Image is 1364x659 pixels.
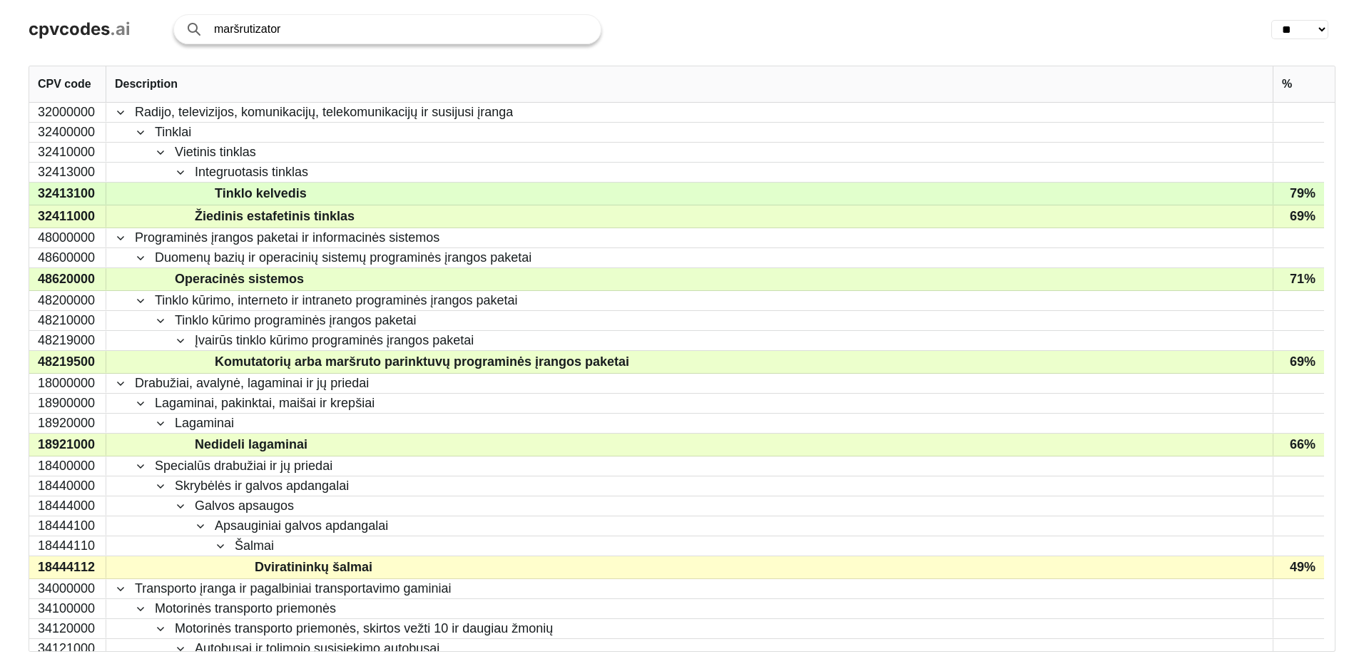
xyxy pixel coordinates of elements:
[155,123,191,141] span: Tinklai
[29,456,106,476] div: 18400000
[135,374,369,392] span: Drabužiai, avalynė, lagaminai ir jų priedai
[29,163,106,182] div: 32413000
[29,579,106,598] div: 34000000
[29,476,106,496] div: 18440000
[195,332,474,349] span: Įvairūs tinklo kūrimo programinės įrangos paketai
[195,497,294,515] span: Galvos apsaugos
[155,600,336,618] span: Motorinės transporto priemonės
[29,228,106,247] div: 48000000
[29,556,106,578] div: 18444112
[29,123,106,142] div: 32400000
[215,517,388,535] span: Apsauginiai galvos apdangalai
[29,536,106,556] div: 18444110
[29,619,106,638] div: 34120000
[29,183,106,205] div: 32413100
[175,620,553,638] span: Motorinės transporto priemonės, skirtos vežti 10 ir daugiau žmonių
[29,248,106,267] div: 48600000
[175,312,416,329] span: Tinklo kūrimo programinės įrangos paketai
[1273,434,1324,456] div: 66%
[175,477,349,495] span: Skrybėlės ir galvos apdangalai
[1273,556,1324,578] div: 49%
[1282,78,1292,91] span: %
[1273,183,1324,205] div: 79%
[29,434,106,456] div: 18921000
[29,331,106,350] div: 48219000
[195,434,307,455] span: Nedideli lagaminai
[1273,205,1324,228] div: 69%
[195,163,308,181] span: Integruotasis tinklas
[29,496,106,516] div: 18444000
[155,394,375,412] span: Lagaminai, pakinktai, maišai ir krepšiai
[214,15,586,44] input: Search products or services...
[255,557,372,578] span: Dviratininkų šalmai
[29,205,106,228] div: 32411000
[38,78,91,91] span: CPV code
[1273,268,1324,290] div: 71%
[29,599,106,618] div: 34100000
[195,206,355,227] span: Žiedinis estafetinis tinklas
[235,537,274,555] span: Šalmai
[29,639,106,658] div: 34121000
[29,143,106,162] div: 32410000
[155,457,332,475] span: Specialūs drabužiai ir jų priedai
[29,19,110,39] span: cpvcodes
[29,394,106,413] div: 18900000
[29,311,106,330] div: 48210000
[29,414,106,433] div: 18920000
[135,580,452,598] span: Transporto įranga ir pagalbiniai transportavimo gaminiai
[155,292,518,310] span: Tinklo kūrimo, interneto ir intraneto programinės įrangos paketai
[175,143,256,161] span: Vietinis tinklas
[175,414,234,432] span: Lagaminai
[135,229,439,247] span: Programinės įrangos paketai ir informacinės sistemos
[155,249,531,267] span: Duomenų bazių ir operacinių sistemų programinės įrangos paketai
[195,640,439,658] span: Autobusai ir tolimojo susisiekimo autobusai
[29,351,106,373] div: 48219500
[29,374,106,393] div: 18000000
[29,268,106,290] div: 48620000
[29,516,106,536] div: 18444100
[135,103,513,121] span: Radijo, televizijos, komunikacijų, telekomunikacijų ir susijusi įranga
[215,183,307,204] span: Tinklo kelvedis
[29,291,106,310] div: 48200000
[29,103,106,122] div: 32000000
[215,352,629,372] span: Komutatorių arba maršruto parinktuvų programinės įrangos paketai
[1273,351,1324,373] div: 69%
[175,269,304,290] span: Operacinės sistemos
[110,19,131,39] span: .ai
[115,78,178,91] span: Description
[29,19,131,40] a: cpvcodes.ai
